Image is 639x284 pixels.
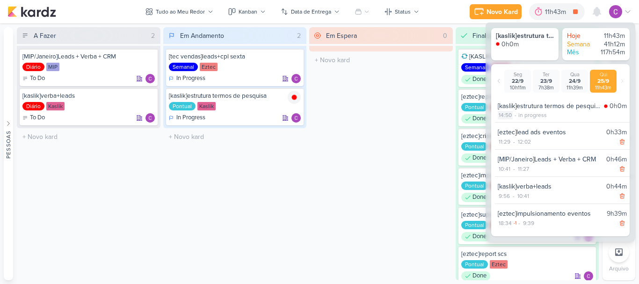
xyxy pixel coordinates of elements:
div: Kaslik [46,102,65,110]
img: Carlos Lima [609,5,622,18]
div: 11:29 [498,138,511,146]
div: Done [461,232,490,241]
p: Done [472,75,487,84]
img: tracking [604,104,608,108]
div: 10:41 [498,165,511,173]
div: 0h46m [606,154,627,164]
div: In Progress [169,74,205,83]
div: Responsável: Carlos Lima [291,74,301,83]
div: 9h39m [607,209,627,218]
img: Carlos Lima [291,113,301,123]
div: [eztec]report scs [461,250,594,258]
div: - [516,219,522,227]
div: [eztec]lead ads eventos [498,127,603,137]
div: 11h43m [597,32,625,40]
div: [eztec]impulsionamento evento [461,171,594,180]
div: Ter [535,72,558,78]
div: 7h38m [535,85,558,91]
div: 11h43m [592,85,615,91]
div: - [511,192,516,200]
div: 11h39m [563,85,586,91]
div: 41h12m [597,40,625,49]
button: Pessoas [4,27,13,280]
div: To Do [22,113,45,123]
div: Seg [506,72,529,78]
div: Em Espera [326,31,357,41]
div: [eztec]suporte meta [461,211,594,219]
div: 23/9 [535,78,558,85]
p: Done [472,232,487,241]
img: kardz.app [7,6,56,17]
div: 117h54m [597,48,625,57]
div: 9:56 [498,192,511,200]
div: Hoje [567,32,595,40]
div: 2 [293,31,305,41]
div: Responsável: Carlos Lima [584,271,593,281]
div: 2 [147,31,159,41]
div: [eztec]report impulsionamento fausto [461,93,594,101]
div: [eztec]impulsionamento eventos [498,209,603,218]
img: Carlos Lima [145,113,155,123]
div: Pontual [461,142,488,151]
div: [kaslik]verba+leads [498,182,603,191]
div: Done [461,114,490,124]
div: 0h33m [606,127,627,137]
p: Done [472,271,487,281]
p: To Do [30,74,45,83]
div: Qua [563,72,586,78]
div: Pontual [461,103,488,111]
div: 0h0m [501,40,519,49]
div: 10:41 [516,192,530,200]
div: [tec vendas]leads+cpl sexta [169,52,301,61]
div: [kaslik]verba+leads [22,92,155,100]
img: Carlos Lima [145,74,155,83]
div: 11h43m [545,7,569,17]
div: Kaslik [197,102,216,110]
div: [KASLIK] SALDO DA CONTA [461,52,594,61]
input: + Novo kard [19,130,159,144]
div: Done [461,75,490,84]
div: 12:02 [517,138,532,146]
div: Finalizado [472,31,501,41]
div: in progress [518,111,547,119]
div: To Do [22,74,45,83]
div: [kaslik]estrutura termos de pesquisa [169,92,301,100]
div: 9:39 [522,219,535,227]
img: Carlos Lima [584,271,593,281]
div: [kaslik]estrutura termos de pesquisa [498,101,600,111]
div: 11:27 [517,165,530,173]
div: Eztec [200,63,218,71]
div: In Progress [169,113,205,123]
div: Done [461,271,490,281]
div: [kaslik]estrutura termos de pesquisa [496,32,554,40]
div: - [511,165,517,173]
div: Diário [22,63,44,71]
div: Pessoas [4,130,13,158]
div: Eztec [490,260,508,269]
div: 10h11m [506,85,529,91]
img: tracking [496,42,500,46]
p: Done [472,114,487,124]
button: Novo Kard [470,4,522,19]
div: Pontual [169,102,196,110]
div: - [511,138,517,146]
div: Mês [567,48,595,57]
div: Pontual [461,260,488,269]
p: In Progress [176,113,205,123]
img: tracking [288,91,301,104]
div: Qui [592,72,615,78]
div: A Fazer [34,31,56,41]
div: 0h0m [610,101,627,111]
img: Carlos Lima [291,74,301,83]
p: In Progress [176,74,205,83]
div: Responsável: Carlos Lima [291,113,301,123]
div: Done [461,193,490,202]
div: [MIP/Janeiro]Leads + Verba + CRM [22,52,155,61]
div: [eztec]criativos decorado scs [461,132,594,140]
div: -1 [513,220,516,226]
p: Arquivo [609,264,629,273]
input: + Novo kard [311,53,451,67]
p: Done [472,193,487,202]
div: Diário [22,102,44,110]
div: 0 [439,31,451,41]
